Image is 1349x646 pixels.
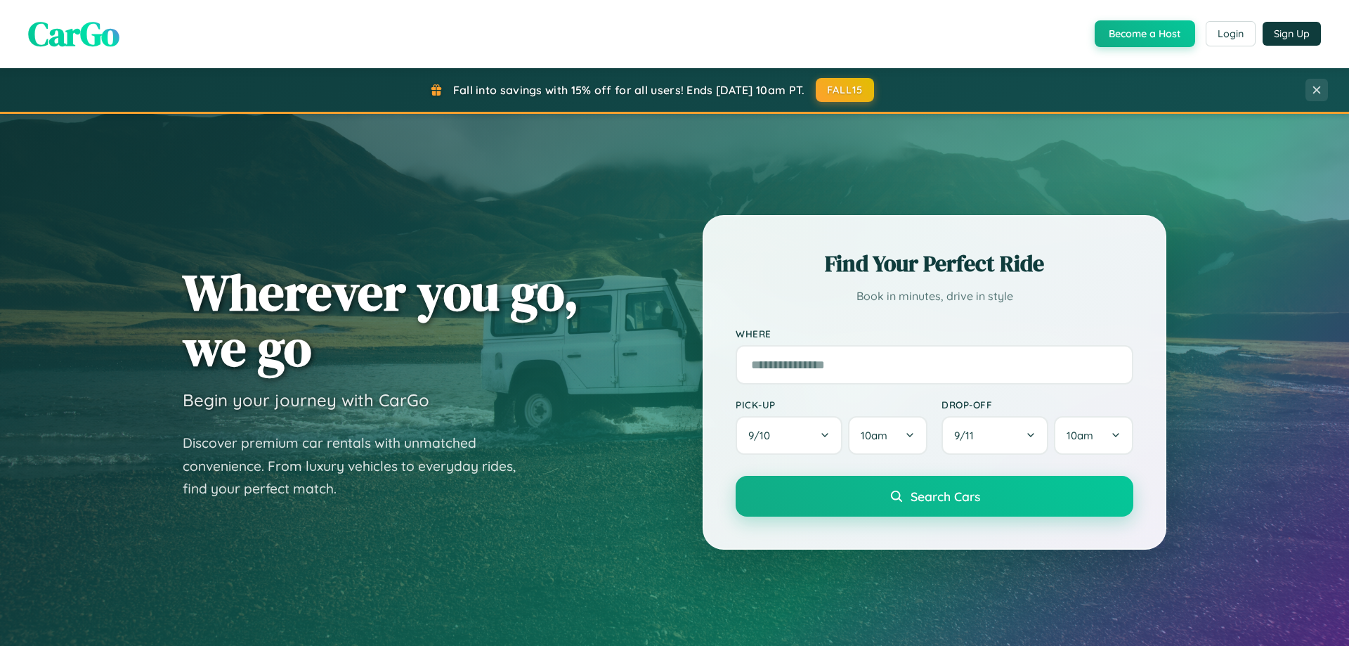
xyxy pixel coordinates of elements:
[736,328,1133,340] label: Where
[453,83,805,97] span: Fall into savings with 15% off for all users! Ends [DATE] 10am PT.
[736,416,842,455] button: 9/10
[1206,21,1256,46] button: Login
[1263,22,1321,46] button: Sign Up
[861,429,887,442] span: 10am
[748,429,777,442] span: 9 / 10
[736,248,1133,279] h2: Find Your Perfect Ride
[736,476,1133,517] button: Search Cars
[954,429,981,442] span: 9 / 11
[1095,20,1195,47] button: Become a Host
[848,416,927,455] button: 10am
[1067,429,1093,442] span: 10am
[183,389,429,411] h3: Begin your journey with CarGo
[911,489,980,504] span: Search Cars
[941,416,1048,455] button: 9/11
[28,11,119,57] span: CarGo
[736,399,927,411] label: Pick-up
[1054,416,1133,455] button: 10am
[183,432,534,500] p: Discover premium car rentals with unmatched convenience. From luxury vehicles to everyday rides, ...
[736,286,1133,306] p: Book in minutes, drive in style
[816,78,875,102] button: FALL15
[941,399,1133,411] label: Drop-off
[183,264,579,375] h1: Wherever you go, we go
